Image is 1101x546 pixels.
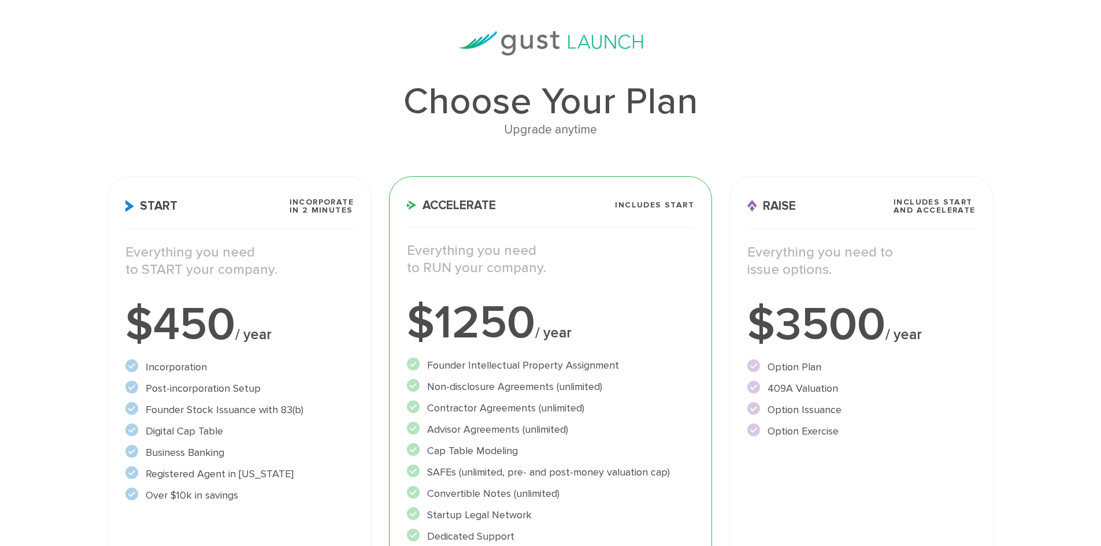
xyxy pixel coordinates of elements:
[407,199,496,211] span: Accelerate
[407,300,694,346] div: $1250
[125,445,354,460] li: Business Banking
[747,200,757,212] img: Raise Icon
[407,507,694,523] li: Startup Legal Network
[235,326,272,343] span: / year
[125,244,354,278] p: Everything you need to START your company.
[125,302,354,348] div: $450
[747,359,976,375] li: Option Plan
[407,200,417,210] img: Accelerate Icon
[747,244,976,278] p: Everything you need to issue options.
[407,242,694,277] p: Everything you need to RUN your company.
[125,359,354,375] li: Incorporation
[407,529,694,544] li: Dedicated Support
[125,466,354,482] li: Registered Agent in [US_STATE]
[407,422,694,437] li: Advisor Agreements (unlimited)
[885,326,922,343] span: / year
[107,83,993,120] h1: Choose Your Plan
[290,198,354,214] span: Incorporate in 2 Minutes
[407,358,694,373] li: Founder Intellectual Property Assignment
[125,488,354,503] li: Over $10k in savings
[747,402,976,418] li: Option Issuance
[407,465,694,480] li: SAFEs (unlimited, pre- and post-money valuation cap)
[407,443,694,459] li: Cap Table Modeling
[747,424,976,439] li: Option Exercise
[615,201,694,209] span: Includes START
[125,381,354,396] li: Post-incorporation Setup
[407,379,694,395] li: Non-disclosure Agreements (unlimited)
[535,324,572,341] span: / year
[407,486,694,502] li: Convertible Notes (unlimited)
[107,120,993,140] div: Upgrade anytime
[747,200,796,212] span: Raise
[125,200,134,212] img: Start Icon X2
[747,381,976,396] li: 409A Valuation
[125,424,354,439] li: Digital Cap Table
[407,400,694,416] li: Contractor Agreements (unlimited)
[125,402,354,418] li: Founder Stock Issuance with 83(b)
[894,198,976,214] span: Includes START and ACCELERATE
[747,302,976,348] div: $3500
[125,200,177,212] span: Start
[458,31,643,55] img: gust-launch-logos.svg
